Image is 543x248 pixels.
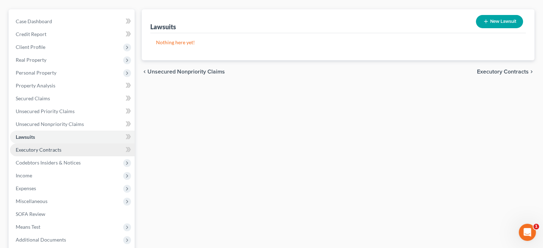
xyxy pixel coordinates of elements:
span: Additional Documents [16,237,66,243]
span: Expenses [16,185,36,191]
a: Property Analysis [10,79,135,92]
span: Secured Claims [16,95,50,101]
button: New Lawsuit [476,15,523,28]
a: Case Dashboard [10,15,135,28]
span: Income [16,172,32,178]
span: Unsecured Nonpriority Claims [147,69,225,75]
span: Credit Report [16,31,46,37]
span: Executory Contracts [16,147,61,153]
span: Unsecured Priority Claims [16,108,75,114]
span: Executory Contracts [477,69,529,75]
span: Real Property [16,57,46,63]
span: Codebtors Insiders & Notices [16,160,81,166]
span: Lawsuits [16,134,35,140]
span: Client Profile [16,44,45,50]
button: Executory Contracts chevron_right [477,69,534,75]
a: Executory Contracts [10,143,135,156]
span: Case Dashboard [16,18,52,24]
a: Secured Claims [10,92,135,105]
span: Property Analysis [16,82,55,88]
i: chevron_left [142,69,147,75]
span: Means Test [16,224,40,230]
span: Miscellaneous [16,198,47,204]
a: Unsecured Priority Claims [10,105,135,118]
i: chevron_right [529,69,534,75]
span: 1 [533,224,539,229]
a: Unsecured Nonpriority Claims [10,118,135,131]
span: Unsecured Nonpriority Claims [16,121,84,127]
button: chevron_left Unsecured Nonpriority Claims [142,69,225,75]
a: Lawsuits [10,131,135,143]
p: Nothing here yet! [156,39,520,46]
a: SOFA Review [10,208,135,221]
a: Credit Report [10,28,135,41]
span: SOFA Review [16,211,45,217]
iframe: Intercom live chat [519,224,536,241]
div: Lawsuits [150,22,176,31]
span: Personal Property [16,70,56,76]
